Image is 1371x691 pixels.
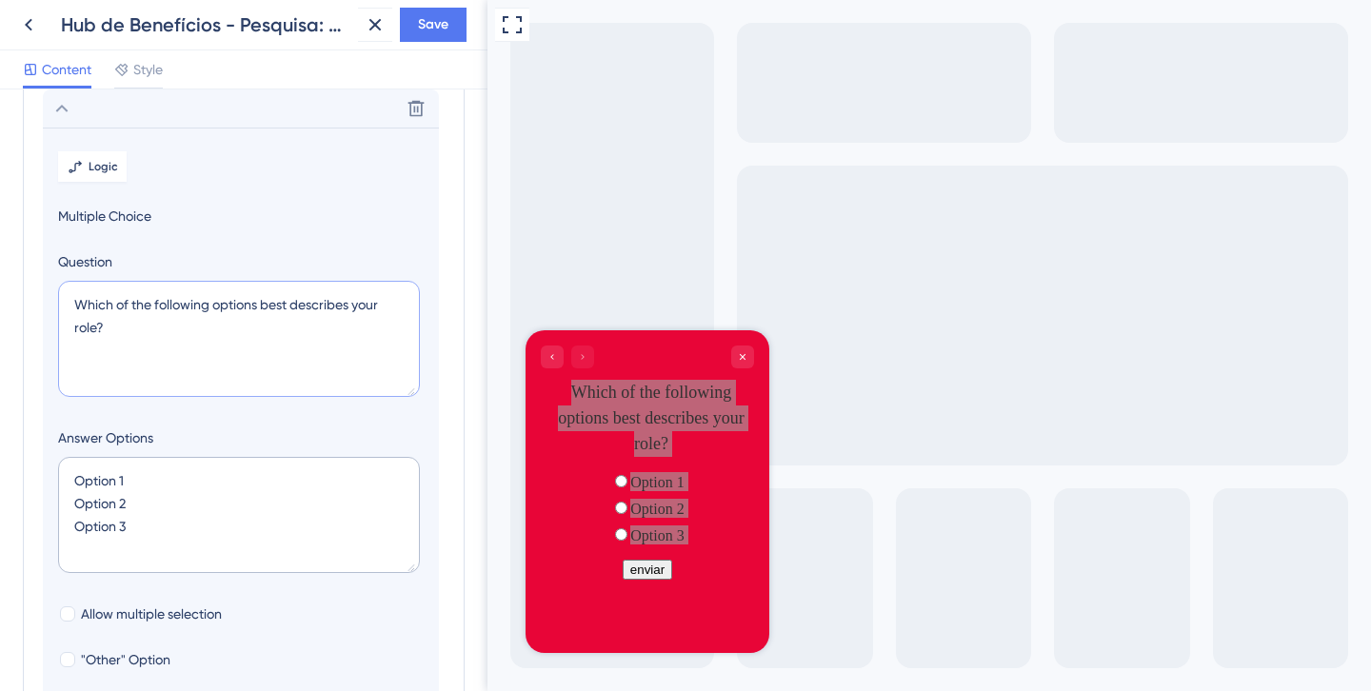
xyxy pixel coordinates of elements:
span: Save [418,13,448,36]
textarea: Option 1 Option 2 Option 3 [58,457,420,573]
button: Logic [58,151,127,182]
span: "Other" Option [81,648,170,671]
span: Content [42,58,91,81]
textarea: Which of the following options best describes your role? [58,281,420,397]
span: Multiple Choice [58,205,424,227]
label: Question [58,250,424,273]
span: Logic [89,159,118,174]
div: Hub de Benefícios - Pesquisa: Sistema de pontos [61,11,350,38]
span: Style [133,58,163,81]
span: Allow multiple selection [81,602,222,625]
label: Answer Options [58,426,424,449]
iframe: UserGuiding Survey [38,330,282,653]
button: Save [400,8,467,42]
